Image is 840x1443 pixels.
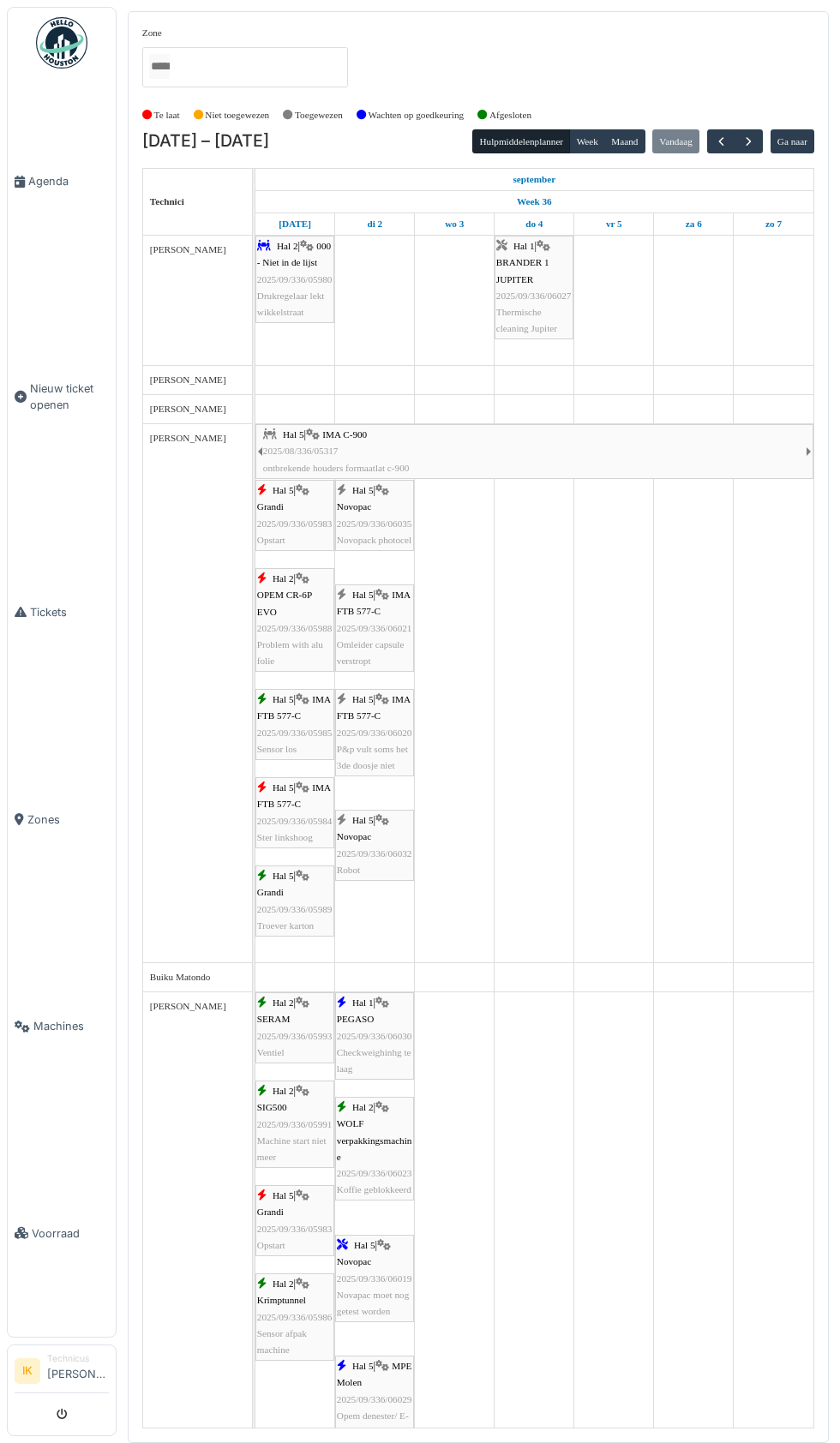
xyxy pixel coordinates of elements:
[149,54,170,79] input: Alles
[337,535,411,545] span: Novopack photocel
[257,518,333,529] span: 2025/09/336/05983
[337,692,412,774] div: |
[337,848,412,859] span: 2025/09/336/06032
[352,997,374,1008] span: Hal 1
[508,169,560,190] a: 1 september 2025
[257,290,325,317] span: Drukregelaar lekt wikkelstraat
[205,108,269,123] label: Niet toegewezen
[257,904,333,914] span: 2025/09/336/05989
[27,811,109,828] span: Zones
[257,816,333,826] span: 2025/09/336/05984
[295,108,343,123] label: Toegewezen
[337,1256,371,1266] span: Novopac
[257,623,333,633] span: 2025/09/336/05988
[274,213,315,235] a: 1 september 2025
[337,1273,412,1284] span: 2025/09/336/06019
[513,241,535,251] span: Hal 1
[47,1352,109,1365] div: Technicus
[337,812,412,878] div: |
[15,1358,40,1384] li: IK
[337,1410,409,1437] span: Opem denester/ E-stop grinder
[441,213,468,235] a: 3 september 2025
[513,191,556,213] a: Week 36
[30,380,109,413] span: Nieuw ticket openen
[337,1047,411,1074] span: Checkweighinhg te laag
[337,1099,412,1198] div: |
[257,639,323,666] span: Problem with alu folie
[33,1018,109,1034] span: Machines
[604,129,645,153] button: Maand
[257,1135,327,1162] span: Machine start niet meer
[337,1184,411,1195] span: Koffie geblokkeerd
[352,815,374,825] span: Hal 5
[273,871,294,881] span: Hal 5
[28,173,109,189] span: Agenda
[337,518,412,529] span: 2025/09/336/06035
[496,257,549,284] span: BRANDER 1 JUPITER
[707,129,735,154] button: Vorige
[263,463,410,473] span: ontbrekende houders formaatlat c-900
[257,1031,333,1041] span: 2025/09/336/05993
[337,501,371,512] span: Novopac
[337,623,412,633] span: 2025/09/336/06021
[337,1031,412,1041] span: 2025/09/336/06030
[496,238,572,337] div: |
[273,1190,294,1201] span: Hal 5
[257,1328,307,1355] span: Sensor afpak machine
[496,307,557,333] span: Thermische cleaning Jupiter
[150,374,226,385] span: [PERSON_NAME]
[496,290,572,301] span: 2025/09/336/06027
[150,1001,226,1011] span: [PERSON_NAME]
[277,241,298,251] span: Hal 2
[142,26,162,40] label: Zone
[8,285,116,509] a: Nieuw ticket openen
[154,108,180,123] label: Te laat
[257,1206,284,1217] span: Grandi
[8,78,116,285] a: Agenda
[273,694,294,704] span: Hal 5
[150,404,226,414] span: [PERSON_NAME]
[352,1361,374,1371] span: Hal 5
[257,1240,285,1250] span: Opstart
[8,1130,116,1338] a: Voorraad
[273,997,294,1008] span: Hal 2
[489,108,531,123] label: Afgesloten
[8,716,116,923] a: Zones
[354,1240,375,1250] span: Hal 5
[8,923,116,1130] a: Machines
[257,832,313,842] span: Ster linkshoog
[337,865,360,875] span: Robot
[273,573,294,584] span: Hal 2
[363,213,387,235] a: 2 september 2025
[369,108,465,123] label: Wachten op goedkeuring
[337,1168,412,1178] span: 2025/09/336/06023
[352,485,374,495] span: Hal 5
[257,535,285,545] span: Opstart
[273,1086,294,1096] span: Hal 2
[257,1014,291,1024] span: SERAM
[257,571,333,669] div: |
[472,129,570,153] button: Hulpmiddelenplanner
[337,995,412,1077] div: |
[36,17,87,69] img: Badge_color-CXgf-gQk.svg
[337,1014,375,1024] span: PEGASO
[15,1352,109,1393] a: IK Technicus[PERSON_NAME]
[337,727,412,738] span: 2025/09/336/06020
[257,1224,333,1234] span: 2025/09/336/05983
[337,1358,412,1440] div: |
[257,920,314,931] span: Troever karton
[761,213,786,235] a: 7 september 2025
[337,639,405,666] span: Omleider capsule verstropt
[8,509,116,716] a: Tickets
[735,129,763,154] button: Volgende
[352,590,374,600] span: Hal 5
[257,1119,333,1129] span: 2025/09/336/05991
[257,1083,333,1165] div: |
[257,238,333,320] div: |
[257,482,333,548] div: |
[652,129,699,153] button: Vandaag
[47,1352,109,1389] li: [PERSON_NAME]
[352,694,374,704] span: Hal 5
[273,485,294,495] span: Hal 5
[273,1278,294,1289] span: Hal 2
